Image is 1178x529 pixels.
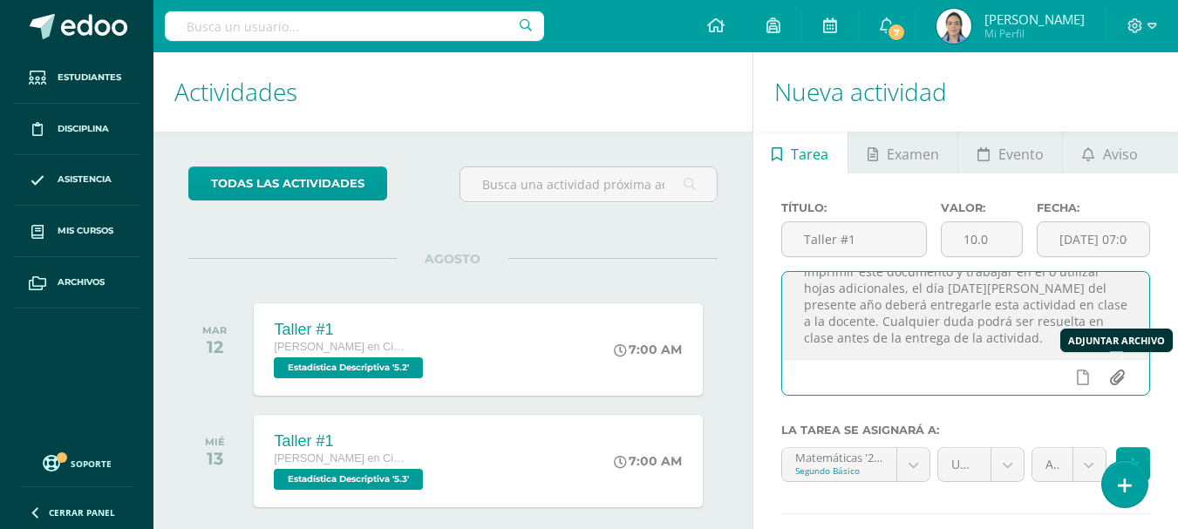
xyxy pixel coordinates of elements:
[1045,448,1059,481] span: ACTITUDINAL (15.0pts)
[58,173,112,187] span: Asistencia
[14,52,140,104] a: Estudiantes
[941,201,1023,214] label: Valor:
[274,469,423,490] span: Estadística Descriptiva '5.3'
[782,448,930,481] a: Matemáticas '2.3'Segundo Básico
[14,206,140,257] a: Mis cursos
[274,341,405,353] span: [PERSON_NAME] en Ciencias y Letras
[887,133,939,175] span: Examen
[936,9,971,44] img: ab679d26bfb5e32583d9be748a0167a2.png
[848,132,957,173] a: Examen
[71,458,112,470] span: Soporte
[58,275,105,289] span: Archivos
[460,167,716,201] input: Busca una actividad próxima aquí...
[165,11,544,41] input: Busca un usuario...
[188,166,387,200] a: todas las Actividades
[998,133,1044,175] span: Evento
[781,201,927,214] label: Título:
[202,336,227,357] div: 12
[781,424,1150,437] label: La tarea se asignará a:
[984,26,1085,41] span: Mi Perfil
[205,448,225,469] div: 13
[887,23,906,42] span: 7
[58,71,121,85] span: Estudiantes
[14,155,140,207] a: Asistencia
[1032,448,1106,481] a: ACTITUDINAL (15.0pts)
[274,452,405,465] span: [PERSON_NAME] en Ciencias y Letras
[774,52,1157,132] h1: Nueva actividad
[397,251,508,267] span: AGOSTO
[49,506,115,519] span: Cerrar panel
[938,448,1024,481] a: Unidad 3
[795,465,884,477] div: Segundo Básico
[614,453,682,469] div: 7:00 AM
[951,448,977,481] span: Unidad 3
[782,222,926,256] input: Título
[14,104,140,155] a: Disciplina
[795,448,884,465] div: Matemáticas '2.3'
[21,451,133,474] a: Soporte
[274,321,427,339] div: Taller #1
[1068,334,1165,347] div: Adjuntar Archivo
[753,132,848,173] a: Tarea
[1103,133,1138,175] span: Aviso
[58,224,113,238] span: Mis cursos
[958,132,1062,173] a: Evento
[942,222,1022,256] input: Puntos máximos
[614,342,682,357] div: 7:00 AM
[1038,222,1149,256] input: Fecha de entrega
[1037,201,1150,214] label: Fecha:
[58,122,109,136] span: Disciplina
[205,436,225,448] div: MIÉ
[791,133,828,175] span: Tarea
[274,432,427,451] div: Taller #1
[14,257,140,309] a: Archivos
[274,357,423,378] span: Estadística Descriptiva '5.2'
[984,10,1085,28] span: [PERSON_NAME]
[1063,132,1156,173] a: Aviso
[202,324,227,336] div: MAR
[174,52,732,132] h1: Actividades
